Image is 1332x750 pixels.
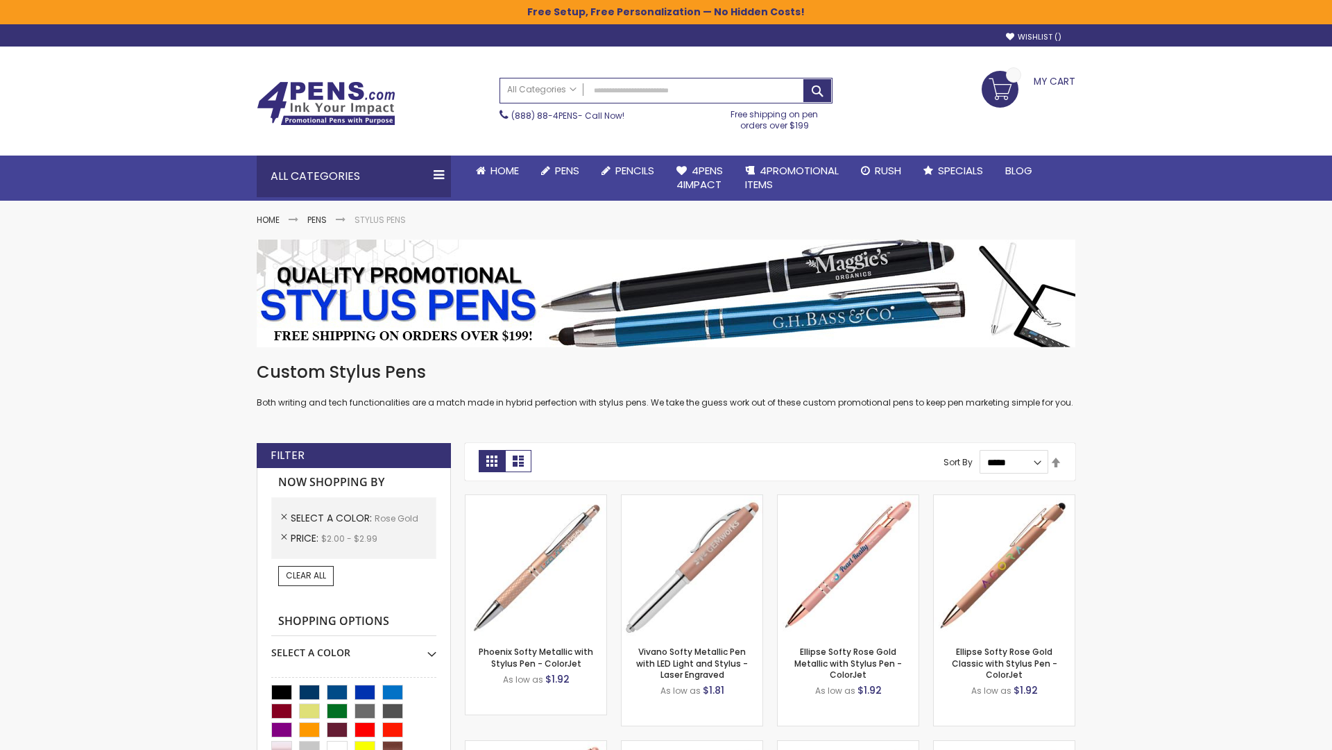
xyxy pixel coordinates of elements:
[794,646,902,680] a: Ellipse Softy Rose Gold Metallic with Stylus Pen - ColorJet
[850,156,912,186] a: Rush
[530,156,590,186] a: Pens
[734,156,850,201] a: 4PROMOTIONALITEMS
[257,214,280,226] a: Home
[466,495,606,636] img: Phoenix Softy Metallic with Stylus Pen - ColorJet-Rose gold
[511,110,624,122] span: - Call Now!
[934,494,1075,506] a: Ellipse Softy Rose Gold Classic with Stylus Pen - ColorJet-Rose Gold
[943,456,973,468] label: Sort By
[717,103,833,131] div: Free shipping on pen orders over $199
[815,685,855,697] span: As low as
[934,495,1075,636] img: Ellipse Softy Rose Gold Classic with Stylus Pen - ColorJet-Rose Gold
[703,683,724,697] span: $1.81
[271,607,436,637] strong: Shopping Options
[375,512,418,524] span: Rose Gold
[271,636,436,660] div: Select A Color
[665,156,734,201] a: 4Pens4impact
[321,533,377,544] span: $2.00 - $2.99
[507,84,577,95] span: All Categories
[257,156,451,197] div: All Categories
[257,361,1075,409] div: Both writing and tech functionalities are a match made in hybrid perfection with stylus pens. We ...
[257,81,395,126] img: 4Pens Custom Pens and Promotional Products
[622,495,762,636] img: Vivano Softy Metallic Pen with LED Light and Stylus - Laser Engraved-Rose Gold
[465,156,530,186] a: Home
[615,163,654,178] span: Pencils
[1005,163,1032,178] span: Blog
[857,683,882,697] span: $1.92
[271,448,305,463] strong: Filter
[994,156,1043,186] a: Blog
[500,78,583,101] a: All Categories
[307,214,327,226] a: Pens
[971,685,1011,697] span: As low as
[503,674,543,685] span: As low as
[590,156,665,186] a: Pencils
[555,163,579,178] span: Pens
[355,214,406,226] strong: Stylus Pens
[745,163,839,192] span: 4PROMOTIONAL ITEMS
[291,531,321,545] span: Price
[545,672,570,686] span: $1.92
[479,646,593,669] a: Phoenix Softy Metallic with Stylus Pen - ColorJet
[1006,32,1061,42] a: Wishlist
[278,566,334,585] a: Clear All
[466,494,606,506] a: Phoenix Softy Metallic with Stylus Pen - ColorJet-Rose gold
[778,495,919,636] img: Ellipse Softy Rose Gold Metallic with Stylus Pen - ColorJet-Rose Gold
[952,646,1057,680] a: Ellipse Softy Rose Gold Classic with Stylus Pen - ColorJet
[938,163,983,178] span: Specials
[479,450,505,472] strong: Grid
[778,494,919,506] a: Ellipse Softy Rose Gold Metallic with Stylus Pen - ColorJet-Rose Gold
[291,511,375,525] span: Select A Color
[286,569,326,581] span: Clear All
[636,646,748,680] a: Vivano Softy Metallic Pen with LED Light and Stylus - Laser Engraved
[257,361,1075,383] h1: Custom Stylus Pens
[1014,683,1038,697] span: $1.92
[622,494,762,506] a: Vivano Softy Metallic Pen with LED Light and Stylus - Laser Engraved-Rose Gold
[271,468,436,497] strong: Now Shopping by
[257,240,1075,347] img: Stylus Pens
[676,163,723,192] span: 4Pens 4impact
[875,163,901,178] span: Rush
[912,156,994,186] a: Specials
[490,163,519,178] span: Home
[511,110,578,122] a: (888) 88-4PENS
[660,685,701,697] span: As low as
